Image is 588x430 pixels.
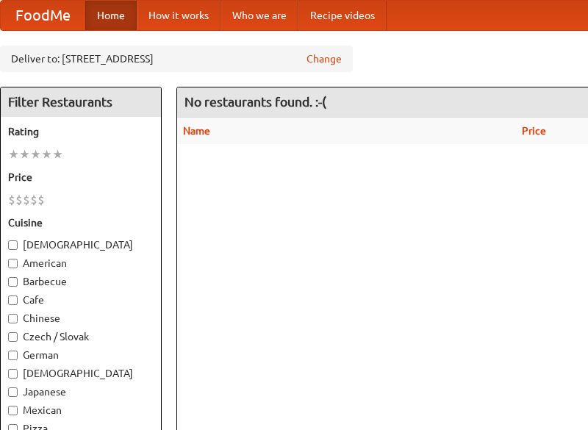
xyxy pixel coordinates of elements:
li: $ [37,192,45,208]
label: Cafe [8,293,154,307]
label: Mexican [8,403,154,418]
li: $ [15,192,23,208]
a: Price [522,125,546,137]
label: Czech / Slovak [8,329,154,344]
a: Change [306,51,342,66]
a: How it works [137,1,220,30]
ng-pluralize: No restaurants found. :-( [184,95,326,109]
label: [DEMOGRAPHIC_DATA] [8,237,154,252]
li: $ [8,192,15,208]
input: Mexican [8,406,18,415]
input: Czech / Slovak [8,332,18,342]
label: [DEMOGRAPHIC_DATA] [8,366,154,381]
h5: Price [8,170,154,184]
label: Chinese [8,311,154,326]
h4: Filter Restaurants [1,87,161,117]
a: Home [85,1,137,30]
input: [DEMOGRAPHIC_DATA] [8,369,18,379]
h5: Cuisine [8,215,154,230]
label: Japanese [8,384,154,399]
li: $ [23,192,30,208]
a: Name [183,125,210,137]
a: Recipe videos [298,1,387,30]
li: ★ [8,146,19,162]
input: Barbecue [8,277,18,287]
li: ★ [19,146,30,162]
li: ★ [30,146,41,162]
li: ★ [41,146,52,162]
h5: Rating [8,124,154,139]
input: American [8,259,18,268]
label: American [8,256,154,270]
a: FoodMe [1,1,85,30]
input: Cafe [8,295,18,305]
a: Who we are [220,1,298,30]
input: [DEMOGRAPHIC_DATA] [8,240,18,250]
input: German [8,351,18,360]
label: Barbecue [8,274,154,289]
input: Japanese [8,387,18,397]
li: $ [30,192,37,208]
li: ★ [52,146,63,162]
label: German [8,348,154,362]
input: Chinese [8,314,18,323]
